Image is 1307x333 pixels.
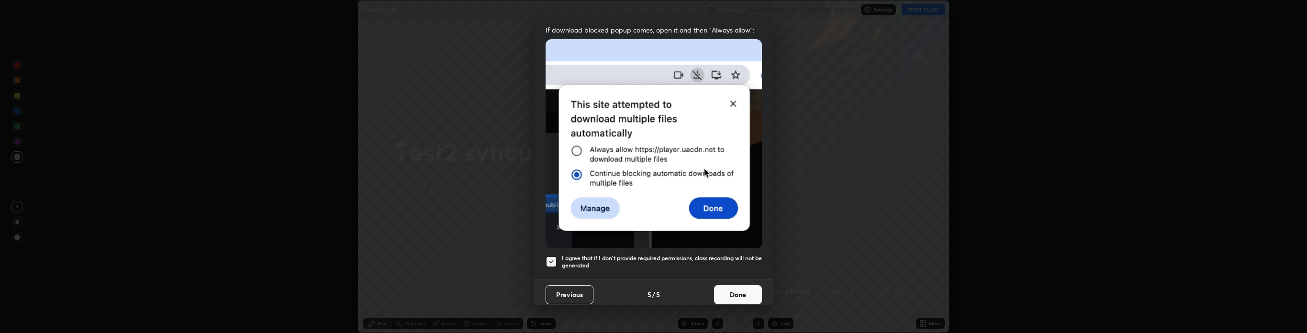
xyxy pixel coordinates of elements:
[546,285,593,304] button: Previous
[562,255,762,269] h5: I agree that if I don't provide required permissions, class recording will not be generated
[546,25,762,34] span: If download blocked popup comes, open it and then "Always allow":
[656,289,660,300] h4: 5
[648,289,651,300] h4: 5
[546,39,762,248] img: downloads-permission-blocked.gif
[714,285,762,304] button: Done
[652,289,655,300] h4: /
